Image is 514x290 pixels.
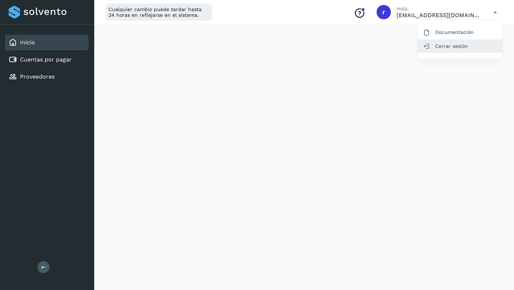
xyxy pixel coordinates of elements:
div: Documentación [417,25,502,39]
div: Proveedores [5,69,89,85]
div: Cuentas por pagar [5,52,89,67]
a: Inicio [20,39,35,46]
div: Inicio [5,35,89,50]
div: Cerrar sesión [417,39,502,53]
a: Proveedores [20,73,55,80]
a: Cuentas por pagar [20,56,72,63]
